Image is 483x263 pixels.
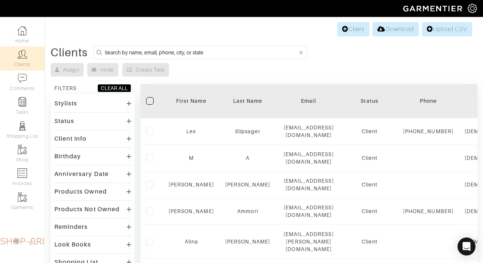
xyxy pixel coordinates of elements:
a: Slipsager [235,128,260,134]
div: Look Books [54,241,91,248]
div: Client [347,154,392,162]
div: Clients [51,49,88,56]
button: CLEAR ALL [97,84,131,92]
div: Birthday [54,153,81,160]
input: Search by name, email, phone, city, or state [105,48,298,57]
div: Stylists [54,100,77,107]
div: Client [347,238,392,245]
img: comment-icon-a0a6a9ef722e966f86d9cbdc48e553b5cf19dbc54f86b18d962a5391bc8f6eb6.png [18,74,27,83]
div: Products Not Owned [54,206,120,213]
div: [EMAIL_ADDRESS][DOMAIN_NAME] [281,124,336,139]
div: [EMAIL_ADDRESS][DOMAIN_NAME] [281,150,336,165]
img: orders-icon-0abe47150d42831381b5fb84f609e132dff9fe21cb692f30cb5eec754e2cba89.png [18,168,27,178]
a: [PERSON_NAME] [169,182,214,188]
img: clients-icon-6bae9207a08558b7cb47a8932f037763ab4055f8c8b6bfacd5dc20c3e0201464.png [18,50,27,59]
img: gear-icon-white-bd11855cb880d31180b6d7d6211b90ccbf57a29d726f0c71d8c61bd08dd39cc2.png [468,4,477,13]
div: FILTERS [54,84,76,92]
a: M [189,155,194,161]
div: First Name [169,97,214,105]
a: [PERSON_NAME] [225,182,271,188]
img: garmentier-logo-header-white-b43fb05a5012e4ada735d5af1a66efaba907eab6374d6393d1fbf88cb4ef424d.png [399,2,468,15]
div: [EMAIL_ADDRESS][PERSON_NAME][DOMAIN_NAME] [281,230,336,253]
a: A [246,155,250,161]
img: dashboard-icon-dbcd8f5a0b271acd01030246c82b418ddd0df26cd7fceb0bd07c9910d44c42f6.png [18,26,27,35]
div: Phone [403,97,453,105]
div: Products Owned [54,188,107,195]
th: Toggle SortBy [163,84,220,118]
a: [PERSON_NAME] [225,239,271,245]
a: Lex [186,128,196,134]
div: Status [347,97,392,105]
div: Client Info [54,135,87,143]
div: Client [347,207,392,215]
div: Reminders [54,223,88,231]
div: [PHONE_NUMBER] [403,207,453,215]
div: CLEAR ALL [101,84,128,92]
div: [EMAIL_ADDRESS][DOMAIN_NAME] [281,204,336,219]
a: Client [337,22,369,36]
a: Alina [185,239,198,245]
div: Open Intercom Messenger [458,237,476,255]
img: reminder-icon-8004d30b9f0a5d33ae49ab947aed9ed385cf756f9e5892f1edd6e32f2345188e.png [18,97,27,107]
th: Toggle SortBy [341,84,398,118]
div: Client [347,181,392,188]
img: garments-icon-b7da505a4dc4fd61783c78ac3ca0ef83fa9d6f193b1c9dc38574b1d14d53ca28.png [18,145,27,154]
th: Toggle SortBy [220,84,276,118]
div: [PHONE_NUMBER] [403,128,453,135]
div: [EMAIL_ADDRESS][DOMAIN_NAME] [281,177,336,192]
a: Ammori [237,208,258,214]
div: Email [281,97,336,105]
img: garments-icon-b7da505a4dc4fd61783c78ac3ca0ef83fa9d6f193b1c9dc38574b1d14d53ca28.png [18,192,27,202]
div: Last Name [225,97,271,105]
div: Anniversary Date [54,170,109,178]
img: stylists-icon-eb353228a002819b7ec25b43dbf5f0378dd9e0616d9560372ff212230b889e62.png [18,121,27,131]
div: Status [54,117,74,125]
a: Download [372,22,419,36]
div: Client [347,128,392,135]
a: [PERSON_NAME] [169,208,214,214]
a: Upload CSV [422,22,472,36]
